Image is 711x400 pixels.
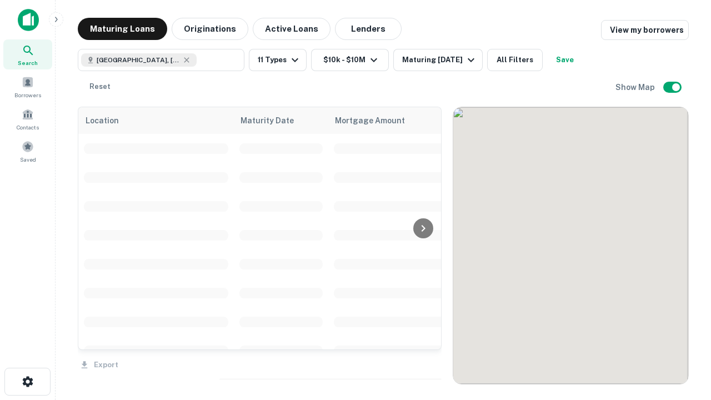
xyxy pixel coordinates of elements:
[17,123,39,132] span: Contacts
[82,76,118,98] button: Reset
[249,49,307,71] button: 11 Types
[97,55,180,65] span: [GEOGRAPHIC_DATA], [GEOGRAPHIC_DATA]
[3,39,52,69] a: Search
[393,49,483,71] button: Maturing [DATE]
[487,49,543,71] button: All Filters
[234,107,328,134] th: Maturity Date
[78,107,234,134] th: Location
[547,49,583,71] button: Save your search to get updates of matches that match your search criteria.
[172,18,248,40] button: Originations
[601,20,689,40] a: View my borrowers
[3,136,52,166] a: Saved
[311,49,389,71] button: $10k - $10M
[615,81,657,93] h6: Show Map
[253,18,331,40] button: Active Loans
[18,9,39,31] img: capitalize-icon.png
[453,107,688,384] div: 0 0
[85,114,119,127] span: Location
[20,155,36,164] span: Saved
[18,58,38,67] span: Search
[335,18,402,40] button: Lenders
[402,53,478,67] div: Maturing [DATE]
[3,72,52,102] a: Borrowers
[335,114,419,127] span: Mortgage Amount
[78,18,167,40] button: Maturing Loans
[14,91,41,99] span: Borrowers
[328,107,450,134] th: Mortgage Amount
[655,311,711,364] iframe: Chat Widget
[3,104,52,134] a: Contacts
[241,114,308,127] span: Maturity Date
